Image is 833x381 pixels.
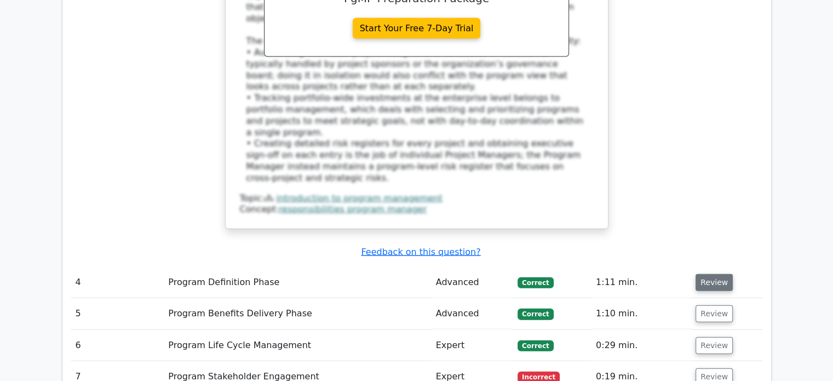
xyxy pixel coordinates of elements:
span: Correct [518,340,553,351]
td: 5 [71,298,164,329]
td: 0:29 min. [591,330,691,361]
td: Program Definition Phase [164,267,431,298]
a: introduction to program management [276,193,442,203]
td: 4 [71,267,164,298]
button: Review [696,305,733,322]
td: 1:10 min. [591,298,691,329]
span: Correct [518,309,553,320]
td: Expert [432,330,513,361]
div: Concept: [240,204,594,215]
td: Program Life Cycle Management [164,330,431,361]
div: Topic: [240,193,594,204]
td: 1:11 min. [591,267,691,298]
a: Start Your Free 7-Day Trial [353,18,481,39]
td: 6 [71,330,164,361]
a: Feedback on this question? [361,247,480,257]
td: Advanced [432,298,513,329]
span: Correct [518,277,553,288]
button: Review [696,274,733,291]
a: responsibilities program manager [279,204,427,214]
td: Program Benefits Delivery Phase [164,298,431,329]
td: Advanced [432,267,513,298]
button: Review [696,337,733,354]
